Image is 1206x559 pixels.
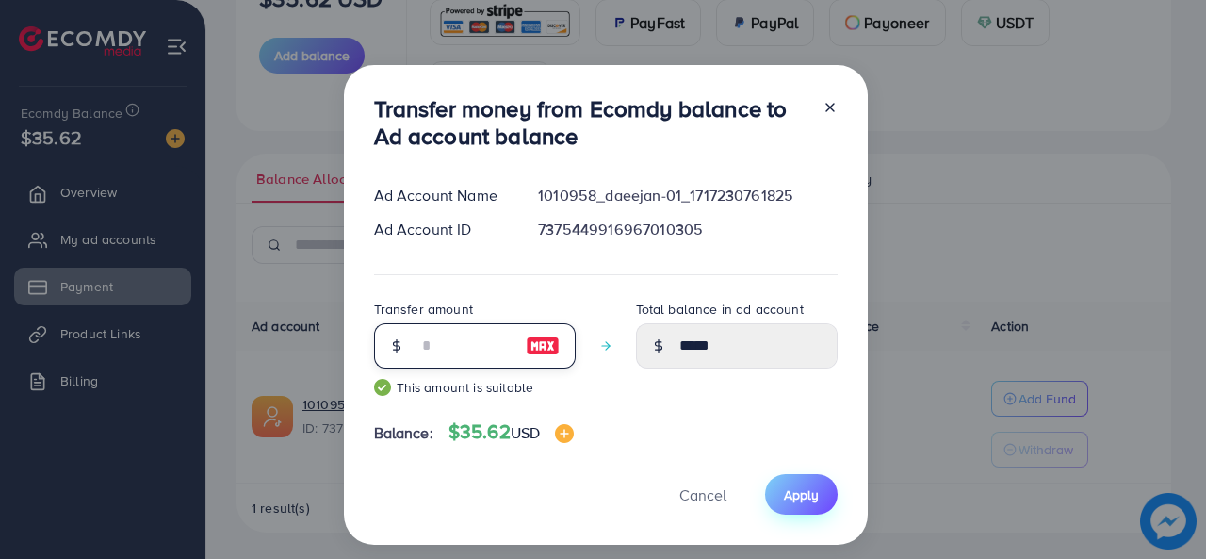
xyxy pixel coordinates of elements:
[374,422,433,444] span: Balance:
[448,420,574,444] h4: $35.62
[679,485,726,505] span: Cancel
[523,185,852,206] div: 1010958_daeejan-01_1717230761825
[523,219,852,240] div: 7375449916967010305
[765,474,838,515] button: Apply
[511,422,540,443] span: USD
[636,300,804,319] label: Total balance in ad account
[359,219,524,240] div: Ad Account ID
[374,95,807,150] h3: Transfer money from Ecomdy balance to Ad account balance
[784,485,819,504] span: Apply
[374,378,576,397] small: This amount is suitable
[374,379,391,396] img: guide
[656,474,750,515] button: Cancel
[526,335,560,357] img: image
[374,300,473,319] label: Transfer amount
[555,424,574,443] img: image
[359,185,524,206] div: Ad Account Name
